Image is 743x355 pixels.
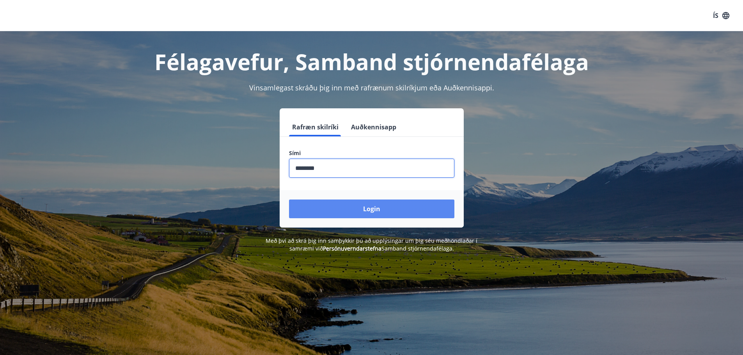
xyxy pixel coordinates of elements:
[709,9,734,23] button: ÍS
[100,47,643,76] h1: Félagavefur, Samband stjórnendafélaga
[249,83,494,92] span: Vinsamlegast skráðu þig inn með rafrænum skilríkjum eða Auðkennisappi.
[348,118,399,136] button: Auðkennisapp
[266,237,477,252] span: Með því að skrá þig inn samþykkir þú að upplýsingar um þig séu meðhöndlaðar í samræmi við Samband...
[289,200,454,218] button: Login
[289,118,342,136] button: Rafræn skilríki
[289,149,454,157] label: Sími
[323,245,381,252] a: Persónuverndarstefna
